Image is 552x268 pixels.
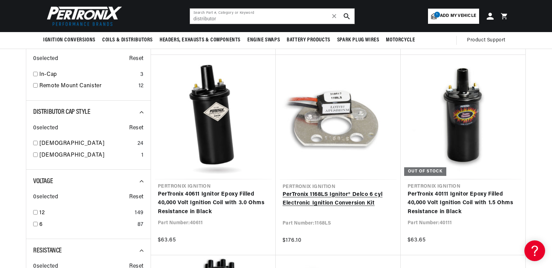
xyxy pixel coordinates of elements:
span: 0 selected [33,124,58,133]
a: 1Add my vehicle [428,9,479,24]
div: 1 [141,151,144,160]
a: [DEMOGRAPHIC_DATA] [39,151,139,160]
span: Resistance [33,247,62,254]
span: Battery Products [287,37,330,44]
span: Reset [129,54,144,63]
summary: Motorcycle [382,32,418,48]
a: PerTronix 1168LS Ignitor® Delco 6 cyl Electronic Ignition Conversion Kit [283,190,394,208]
summary: Ignition Conversions [43,32,99,48]
a: [DEMOGRAPHIC_DATA] [39,139,135,148]
a: PerTronix 40611 Ignitor Epoxy Filled 40,000 Volt Ignition Coil with 3.0 Ohms Resistance in Black [158,190,269,217]
summary: Engine Swaps [244,32,283,48]
span: 0 selected [33,193,58,202]
a: Remote Mount Canister [39,82,136,91]
span: Coils & Distributors [102,37,153,44]
a: PerTronix 40111 Ignitor Epoxy Filled 40,000 Volt Ignition Coil with 1.5 Ohms Resistance in Black [408,190,518,217]
span: Reset [129,193,144,202]
input: Search Part #, Category or Keyword [190,9,354,24]
span: Distributor Cap Style [33,109,91,116]
span: Motorcycle [386,37,415,44]
div: 149 [135,209,144,218]
span: Headers, Exhausts & Components [160,37,240,44]
span: Add my vehicle [440,13,476,19]
a: In-Cap [39,70,137,79]
div: 87 [137,220,144,229]
span: Reset [129,124,144,133]
img: Pertronix [43,4,123,28]
button: search button [339,9,354,24]
summary: Headers, Exhausts & Components [156,32,244,48]
summary: Spark Plug Wires [334,32,383,48]
span: Ignition Conversions [43,37,95,44]
span: 0 selected [33,54,58,63]
div: 24 [137,139,144,148]
a: 6 [39,220,135,229]
summary: Battery Products [283,32,334,48]
span: Spark Plug Wires [337,37,379,44]
summary: Product Support [467,32,509,49]
div: 3 [140,70,144,79]
span: 1 [434,12,440,18]
span: Product Support [467,37,505,44]
span: Voltage [33,178,53,185]
span: Engine Swaps [247,37,280,44]
summary: Coils & Distributors [99,32,156,48]
a: 12 [39,209,132,218]
div: 12 [139,82,144,91]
